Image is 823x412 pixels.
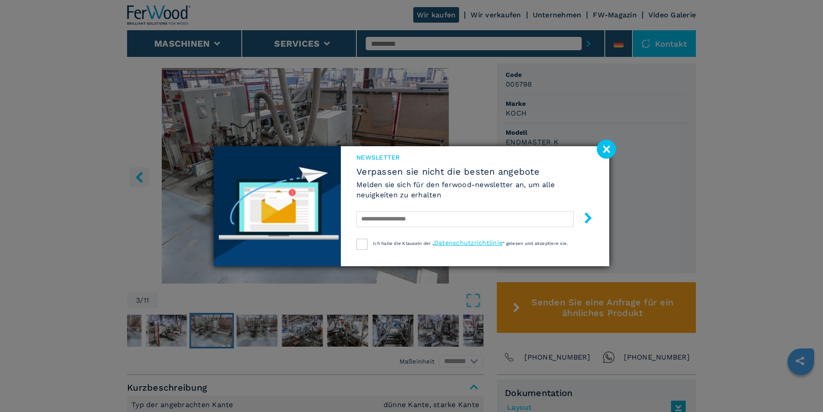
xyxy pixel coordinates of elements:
[373,241,434,246] span: Ich habe die Klauseln der „
[356,180,594,200] h6: Melden sie sich für den ferwood-newsletter an, um alle neuigkeiten zu erhalten
[574,209,594,230] button: submit-button
[434,239,503,246] a: Datenschutzrichtlinie
[356,153,594,162] span: Newsletter
[356,166,594,177] span: Verpassen sie nicht die besten angebote
[503,241,568,246] span: “ gelesen und akzeptiere sie.
[214,146,341,266] img: Newsletter image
